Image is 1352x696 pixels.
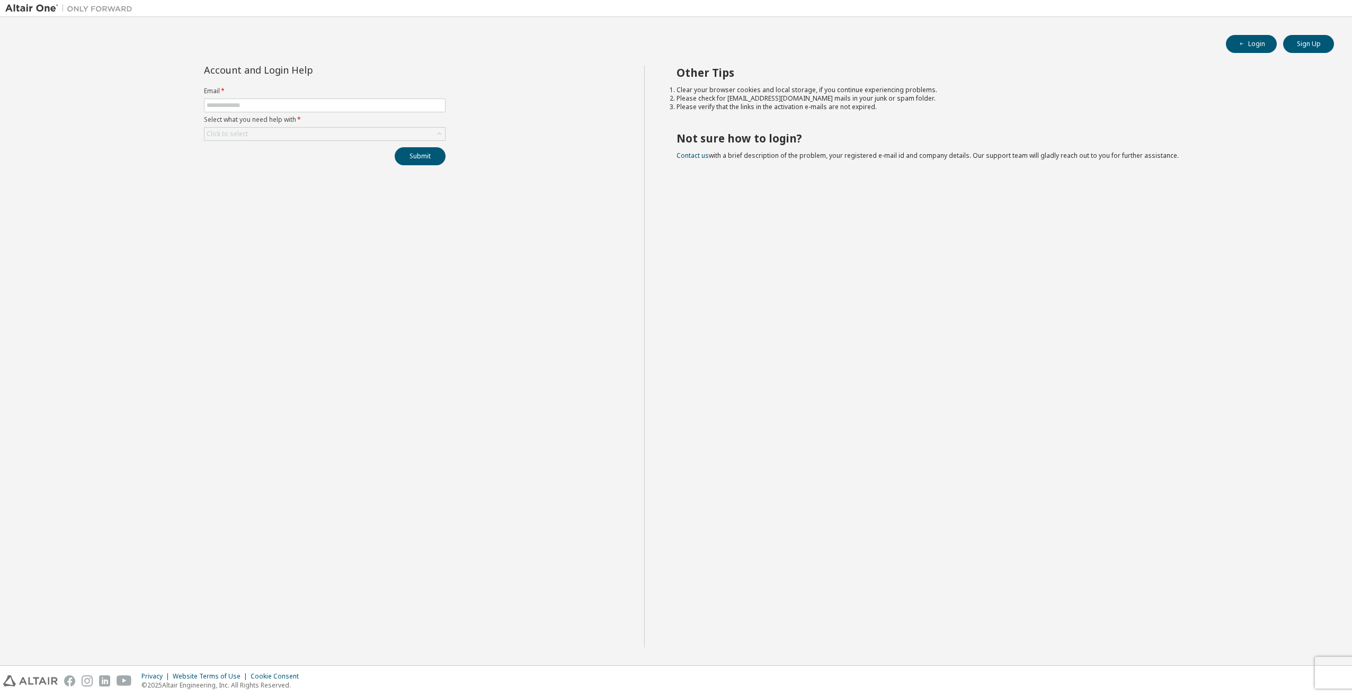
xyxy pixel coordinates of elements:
div: Click to select [207,130,248,138]
li: Please check for [EMAIL_ADDRESS][DOMAIN_NAME] mails in your junk or spam folder. [677,94,1315,103]
img: instagram.svg [82,675,93,686]
li: Please verify that the links in the activation e-mails are not expired. [677,103,1315,111]
img: altair_logo.svg [3,675,58,686]
h2: Other Tips [677,66,1315,79]
li: Clear your browser cookies and local storage, if you continue experiencing problems. [677,86,1315,94]
div: Click to select [204,128,445,140]
div: Privacy [141,672,173,681]
button: Sign Up [1283,35,1334,53]
a: Contact us [677,151,709,160]
button: Login [1226,35,1277,53]
div: Website Terms of Use [173,672,251,681]
img: youtube.svg [117,675,132,686]
div: Cookie Consent [251,672,305,681]
img: Altair One [5,3,138,14]
button: Submit [395,147,446,165]
p: © 2025 Altair Engineering, Inc. All Rights Reserved. [141,681,305,690]
h2: Not sure how to login? [677,131,1315,145]
div: Account and Login Help [204,66,397,74]
img: linkedin.svg [99,675,110,686]
label: Email [204,87,446,95]
span: with a brief description of the problem, your registered e-mail id and company details. Our suppo... [677,151,1179,160]
label: Select what you need help with [204,115,446,124]
img: facebook.svg [64,675,75,686]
